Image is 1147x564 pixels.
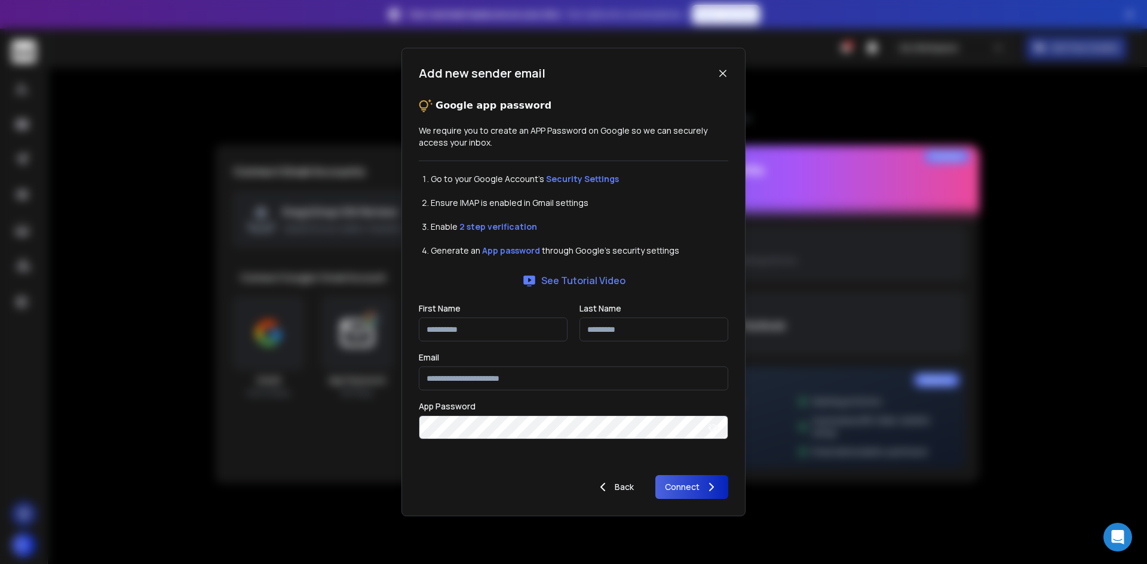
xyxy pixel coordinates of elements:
li: Enable [431,221,728,233]
label: Last Name [579,304,621,313]
a: See Tutorial Video [522,273,625,288]
img: tips [419,98,433,113]
li: Go to your Google Account’s [431,173,728,185]
li: Generate an through Google's security settings [431,245,728,257]
button: Back [586,475,643,499]
a: 2 step verification [459,221,537,232]
a: App password [482,245,540,256]
a: Security Settings [546,173,619,184]
button: Connect [655,475,728,499]
label: App Password [419,402,476,411]
h1: Add new sender email [419,65,545,82]
p: Google app password [436,98,551,113]
label: Email [419,353,439,362]
p: We require you to create an APP Password on Google so we can securely access your inbox. [419,125,728,149]
label: First Name [419,304,461,313]
div: Open Intercom Messenger [1103,523,1132,551]
li: Ensure IMAP is enabled in Gmail settings [431,197,728,209]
